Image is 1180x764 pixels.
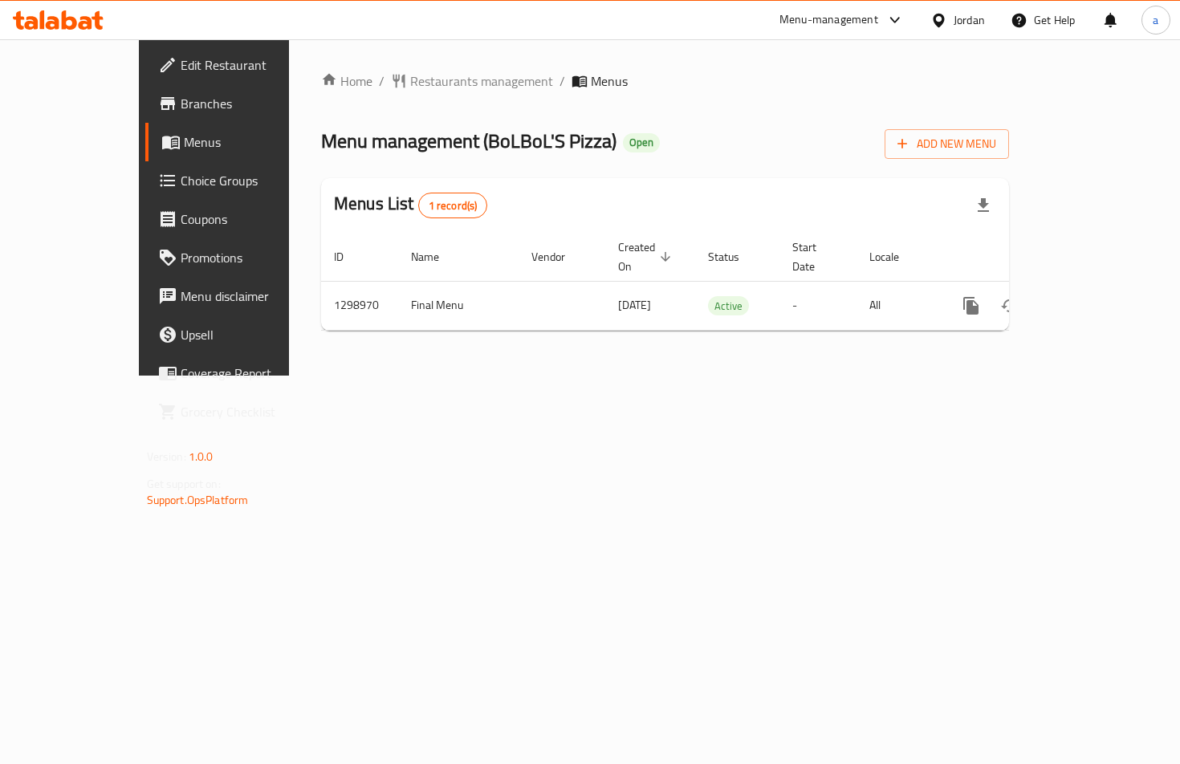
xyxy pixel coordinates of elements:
span: Menu disclaimer [181,286,323,306]
a: Support.OpsPlatform [147,490,249,510]
span: Version: [147,446,186,467]
td: 1298970 [321,281,398,330]
span: Coupons [181,209,323,229]
div: Open [623,133,660,152]
span: Branches [181,94,323,113]
div: Jordan [954,11,985,29]
div: Menu-management [779,10,878,30]
span: Status [708,247,760,266]
span: Upsell [181,325,323,344]
span: Add New Menu [897,134,996,154]
span: Restaurants management [410,71,553,91]
span: Name [411,247,460,266]
span: [DATE] [618,295,651,315]
a: Promotions [145,238,336,277]
a: Branches [145,84,336,123]
td: - [779,281,857,330]
span: 1.0.0 [189,446,214,467]
span: Open [623,136,660,149]
h2: Menus List [334,192,487,218]
td: All [857,281,939,330]
span: Promotions [181,248,323,267]
span: Choice Groups [181,171,323,190]
span: Coverage Report [181,364,323,383]
a: Coverage Report [145,354,336,392]
a: Menu disclaimer [145,277,336,315]
span: Locale [869,247,920,266]
a: Coupons [145,200,336,238]
span: Start Date [792,238,837,276]
a: Edit Restaurant [145,46,336,84]
span: 1 record(s) [419,198,487,213]
li: / [559,71,565,91]
a: Home [321,71,372,91]
li: / [379,71,385,91]
span: Edit Restaurant [181,55,323,75]
div: Export file [964,186,1003,225]
a: Choice Groups [145,161,336,200]
a: Restaurants management [391,71,553,91]
span: Get support on: [147,473,221,494]
span: Active [708,297,749,315]
span: ID [334,247,364,266]
span: Vendor [531,247,586,266]
button: Change Status [991,286,1029,325]
td: Final Menu [398,281,519,330]
span: Created On [618,238,676,276]
span: Grocery Checklist [181,402,323,421]
button: more [952,286,991,325]
th: Actions [939,233,1119,282]
button: Add New Menu [885,129,1009,159]
span: Menu management ( BoLBoL'S Pizza ) [321,123,616,159]
a: Grocery Checklist [145,392,336,431]
table: enhanced table [321,233,1119,331]
div: Total records count [418,193,488,218]
a: Menus [145,123,336,161]
span: Menus [591,71,628,91]
nav: breadcrumb [321,71,1009,91]
span: Menus [184,132,323,152]
div: Active [708,296,749,315]
a: Upsell [145,315,336,354]
span: a [1153,11,1158,29]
